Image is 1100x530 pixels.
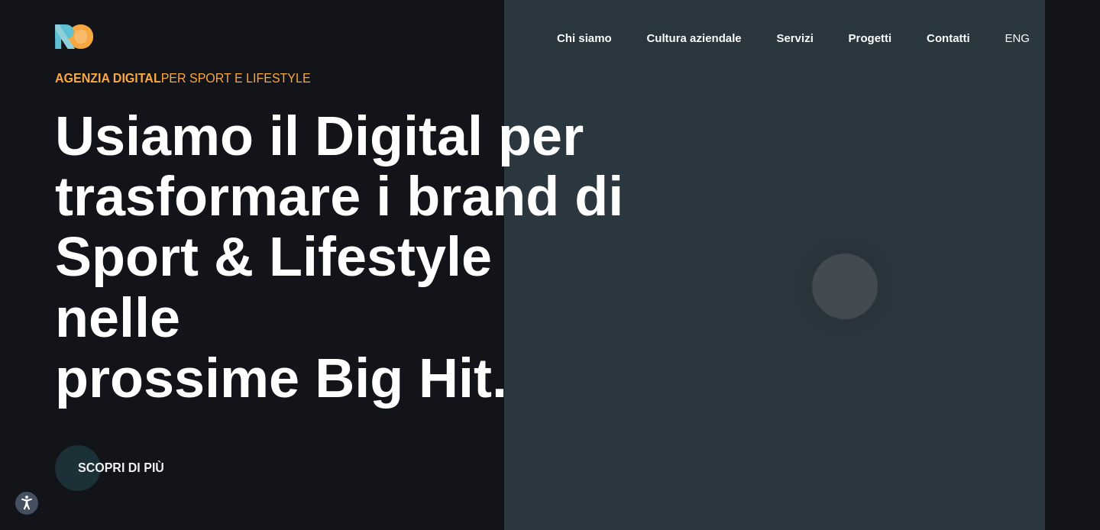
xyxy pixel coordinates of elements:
[55,69,467,88] div: per Sport e Lifestyle
[847,30,894,47] a: Progetti
[55,24,93,49] img: Ride On Agency Logo
[775,30,814,47] a: Servizi
[645,30,742,47] a: Cultura aziendale
[925,30,972,47] a: Contatti
[55,166,629,227] div: trasformare i brand di
[55,227,629,347] div: Sport & Lifestyle nelle
[55,348,629,409] div: prossime Big Hit.
[55,427,187,491] a: Scopri di più
[55,445,187,491] button: Scopri di più
[55,72,161,85] span: Agenzia Digital
[555,30,613,47] a: Chi siamo
[1003,30,1031,47] a: eng
[55,106,629,166] div: Usiamo il Digital per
